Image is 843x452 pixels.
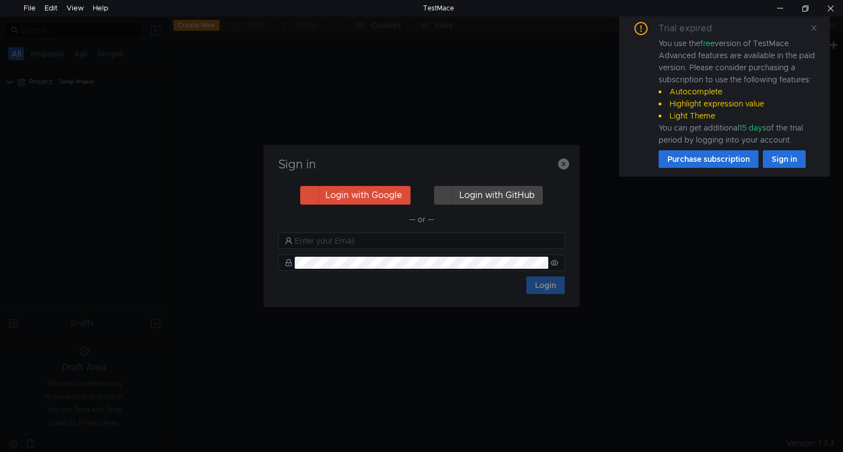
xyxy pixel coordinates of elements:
li: Light Theme [659,110,817,122]
span: free [700,38,715,48]
button: Purchase subscription [659,150,758,168]
li: Highlight expression value [659,98,817,110]
button: Login with GitHub [434,186,543,205]
button: Sign in [763,150,806,168]
h3: Sign in [277,158,566,171]
input: Enter your Email [295,235,558,247]
div: You can get additional of the trial period by logging into your account. [659,122,817,146]
li: Autocomplete [659,86,817,98]
div: — or — [278,213,565,226]
button: Login with Google [300,186,411,205]
span: 15 days [739,123,766,133]
div: You use the version of TestMace. Advanced features are available in the paid version. Please cons... [659,37,817,146]
div: Trial expired [659,22,725,35]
